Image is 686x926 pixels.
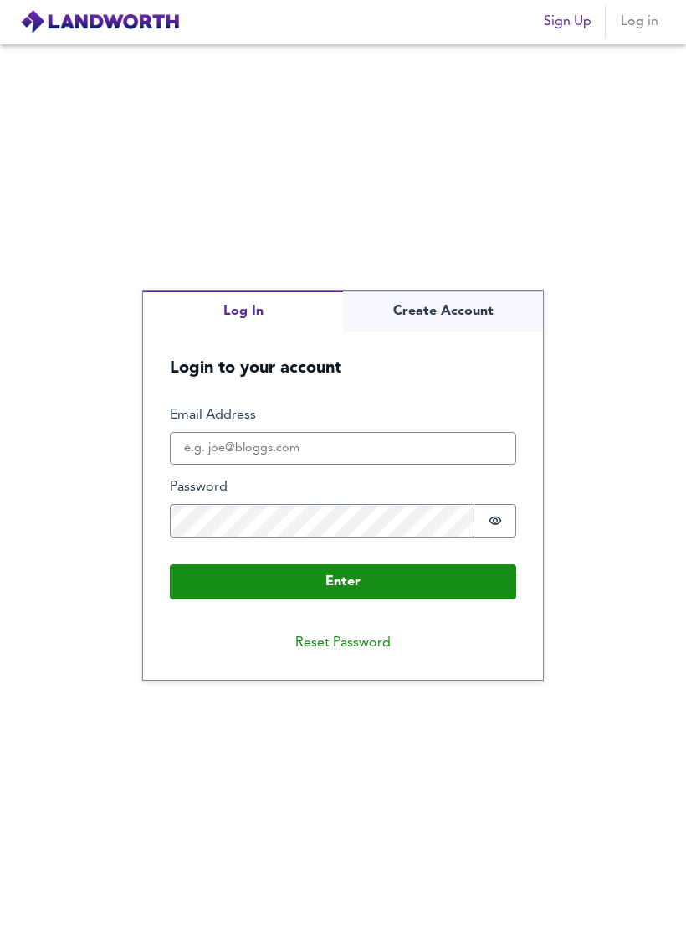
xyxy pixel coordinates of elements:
[170,564,516,599] button: Enter
[537,5,598,39] button: Sign Up
[170,432,516,466] input: e.g. joe@bloggs.com
[282,626,404,660] button: Reset Password
[20,9,180,34] img: logo
[343,291,543,332] button: Create Account
[474,504,516,538] button: Show password
[170,406,516,425] label: Email Address
[612,5,666,39] button: Log in
[619,10,659,33] span: Log in
[143,332,543,379] h5: Login to your account
[170,478,516,497] label: Password
[143,291,343,332] button: Log In
[544,10,591,33] span: Sign Up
